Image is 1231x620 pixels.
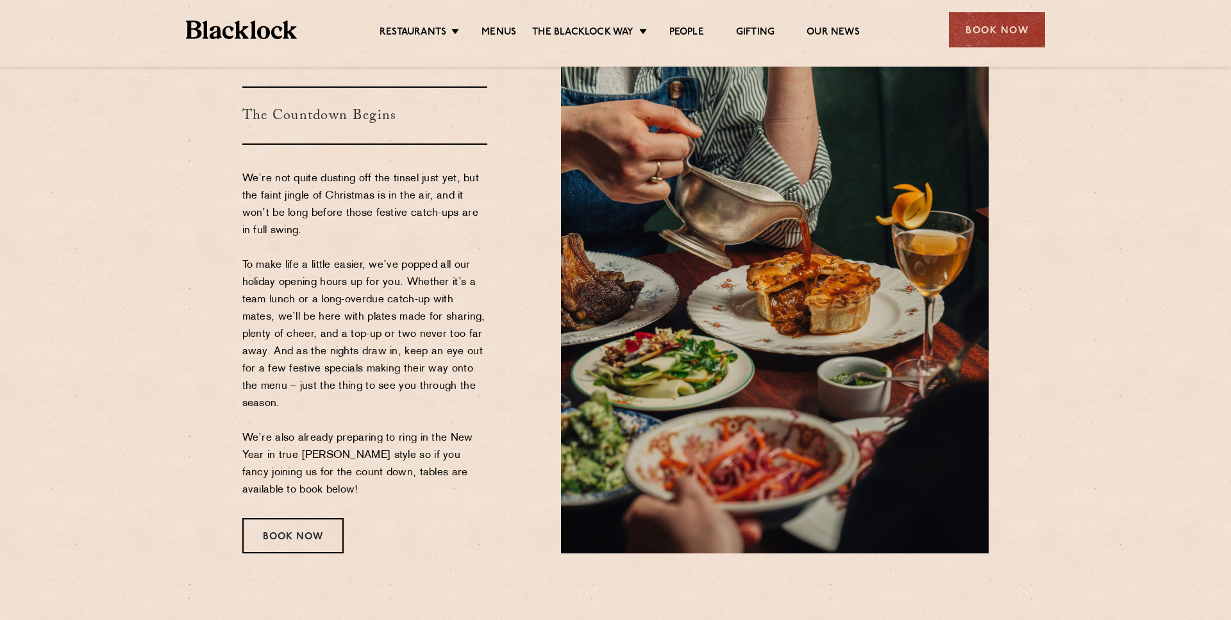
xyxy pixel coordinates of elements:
[242,170,488,499] p: We’re not quite dusting off the tinsel just yet, but the faint jingle of Christmas is in the air,...
[242,518,344,553] div: Book Now
[380,26,446,40] a: Restaurants
[186,20,297,39] img: BL_Textured_Logo-footer-cropped.svg
[669,26,704,40] a: People
[807,26,860,40] a: Our News
[736,26,775,40] a: Gifting
[949,12,1045,47] div: Book Now
[532,26,633,40] a: The Blacklock Way
[242,86,488,145] h3: The Countdown Begins
[482,26,516,40] a: Menus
